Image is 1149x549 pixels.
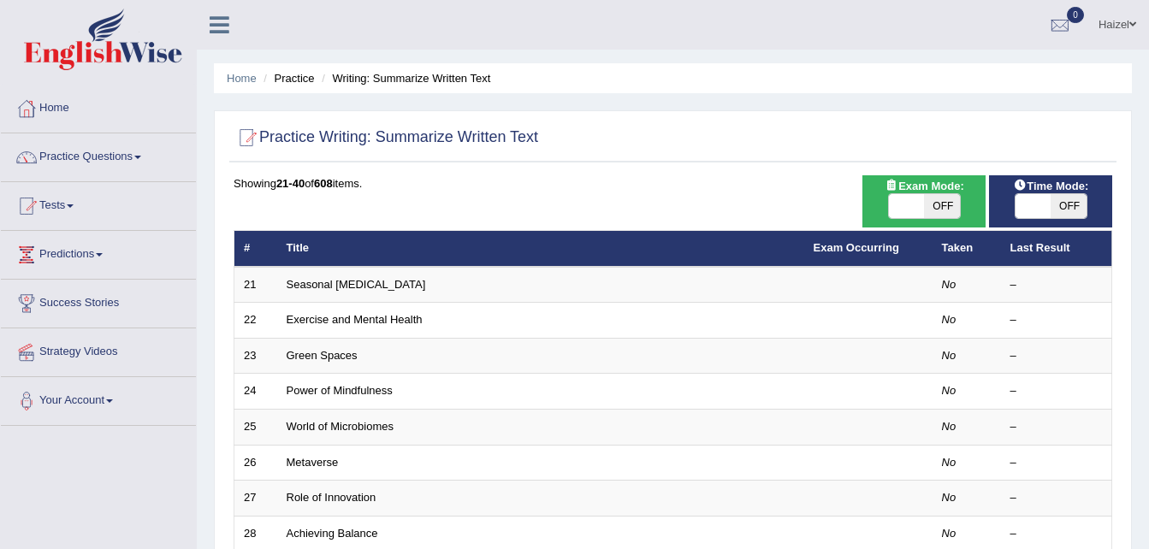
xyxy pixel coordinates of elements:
th: Last Result [1001,231,1112,267]
em: No [942,278,957,291]
em: No [942,491,957,504]
a: Success Stories [1,280,196,322]
a: Role of Innovation [287,491,376,504]
td: 23 [234,338,277,374]
em: No [942,384,957,397]
a: Strategy Videos [1,328,196,371]
a: Tests [1,182,196,225]
div: – [1010,490,1103,506]
td: 26 [234,445,277,481]
div: – [1010,526,1103,542]
a: Exercise and Mental Health [287,313,423,326]
td: 27 [234,481,277,517]
a: Home [227,72,257,85]
th: # [234,231,277,267]
em: No [942,420,957,433]
a: Home [1,85,196,127]
div: – [1010,419,1103,435]
a: Seasonal [MEDICAL_DATA] [287,278,426,291]
td: 21 [234,267,277,303]
td: 25 [234,410,277,446]
em: No [942,349,957,362]
span: OFF [924,194,960,218]
td: 24 [234,374,277,410]
th: Taken [933,231,1001,267]
a: Practice Questions [1,133,196,176]
b: 21-40 [276,177,305,190]
div: – [1010,383,1103,399]
a: Predictions [1,231,196,274]
td: 22 [234,303,277,339]
li: Writing: Summarize Written Text [317,70,490,86]
a: Green Spaces [287,349,358,362]
div: – [1010,348,1103,364]
span: OFF [1051,194,1087,218]
th: Title [277,231,804,267]
div: Showing of items. [234,175,1112,192]
h2: Practice Writing: Summarize Written Text [234,125,538,151]
em: No [942,456,957,469]
span: 0 [1067,7,1084,23]
a: Your Account [1,377,196,420]
span: Exam Mode: [878,177,970,195]
div: – [1010,455,1103,471]
a: Exam Occurring [814,241,899,254]
div: Show exams occurring in exams [862,175,986,227]
div: – [1010,277,1103,293]
div: – [1010,312,1103,328]
li: Practice [259,70,314,86]
em: No [942,527,957,540]
a: Metaverse [287,456,339,469]
a: World of Microbiomes [287,420,394,433]
a: Achieving Balance [287,527,378,540]
em: No [942,313,957,326]
span: Time Mode: [1006,177,1095,195]
a: Power of Mindfulness [287,384,393,397]
b: 608 [314,177,333,190]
